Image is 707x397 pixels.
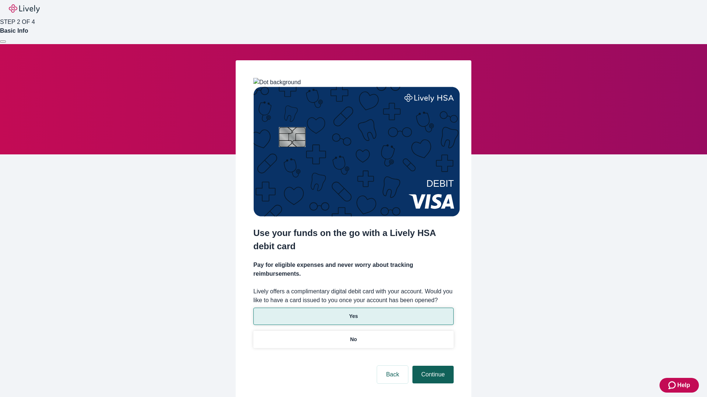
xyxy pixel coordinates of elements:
[253,78,301,87] img: Dot background
[349,312,358,320] p: Yes
[377,366,408,383] button: Back
[412,366,454,383] button: Continue
[253,308,454,325] button: Yes
[668,381,677,390] svg: Zendesk support icon
[677,381,690,390] span: Help
[253,261,454,278] h4: Pay for eligible expenses and never worry about tracking reimbursements.
[350,336,357,343] p: No
[659,378,699,393] button: Zendesk support iconHelp
[9,4,40,13] img: Lively
[253,331,454,348] button: No
[253,287,454,305] label: Lively offers a complimentary digital debit card with your account. Would you like to have a card...
[253,226,454,253] h2: Use your funds on the go with a Lively HSA debit card
[253,87,460,217] img: Debit card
